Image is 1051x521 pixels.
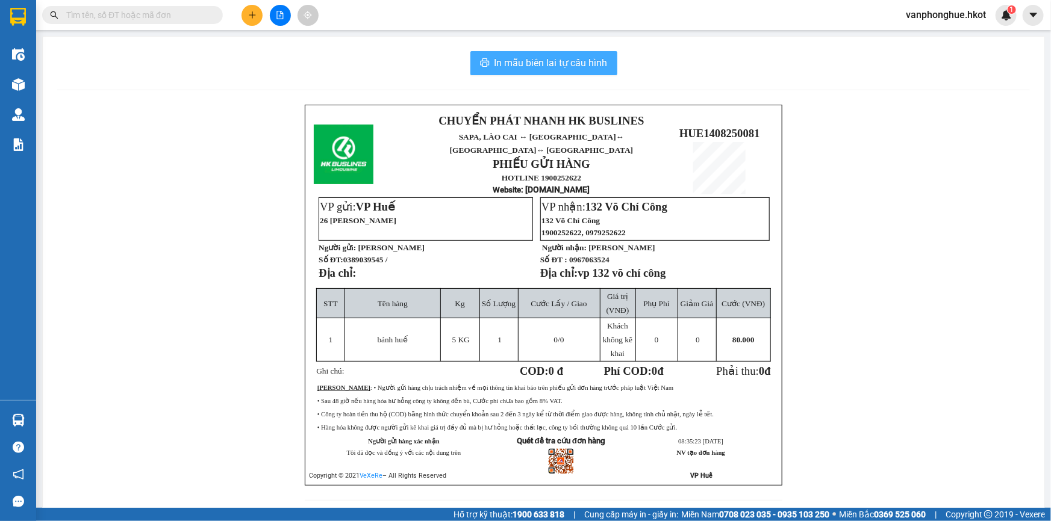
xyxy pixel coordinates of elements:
span: 0 [696,335,700,344]
span: Số Lượng [482,299,516,308]
button: plus [242,5,263,26]
span: 1 [497,335,502,344]
span: Cước Lấy / Giao [531,299,587,308]
span: VP Huế [356,200,395,213]
strong: HOTLINE 1900252622 [502,173,581,182]
button: printerIn mẫu biên lai tự cấu hình [470,51,617,75]
span: printer [480,58,490,69]
span: 0 đ [549,365,563,377]
span: Tôi đã đọc và đồng ý với các nội dung trên [347,449,461,456]
span: 132 Võ Chí Công [585,200,667,213]
span: 26 [PERSON_NAME] [320,216,396,225]
span: STT [323,299,338,308]
span: bánh huế [378,335,408,344]
span: Giảm Giá [681,299,713,308]
span: 0 [759,365,764,377]
span: 132 Võ Chí Công [541,216,600,225]
span: : • Người gửi hàng chịu trách nhiệm về mọi thông tin khai báo trên phiếu gửi đơn hàng trước pháp ... [317,384,673,391]
span: vp 132 võ chí công [578,267,666,279]
strong: Người gửi hàng xác nhận [368,438,440,445]
span: • Công ty hoàn tiền thu hộ (COD) bằng hình thức chuyển khoản sau 2 đến 3 ngày kể từ thời điểm gia... [317,411,714,418]
span: Kg [455,299,464,308]
span: caret-down [1028,10,1039,20]
span: [PERSON_NAME] [588,243,655,252]
span: 0389039545 / [343,255,388,264]
button: aim [298,5,319,26]
span: Giá trị (VNĐ) [607,292,629,315]
span: Khách không kê khai [603,321,632,358]
span: VP nhận: [541,200,667,213]
span: Cung cấp máy in - giấy in: [584,508,678,521]
img: warehouse-icon [12,48,25,61]
span: | [573,508,575,521]
span: In mẫu biên lai tự cấu hình [494,55,608,70]
span: notification [13,469,24,480]
sup: 1 [1008,5,1016,14]
strong: Địa chỉ: [540,267,578,279]
span: • Sau 48 giờ nếu hàng hóa hư hỏng công ty không đền bù, Cước phí chưa bao gồm 8% VAT. [317,398,563,404]
span: plus [248,11,257,19]
span: vanphonghue.hkot [896,7,996,22]
strong: Người nhận: [542,243,587,252]
strong: Người gửi: [319,243,356,252]
span: Phụ Phí [643,299,669,308]
strong: 0369 525 060 [874,510,926,519]
span: 0967063524 [569,255,610,264]
img: warehouse-icon [12,414,25,427]
span: 0 [554,335,558,344]
span: Website [493,185,522,194]
span: 1900252622, 0979252622 [541,228,626,237]
strong: Phí COD: đ [604,365,664,377]
strong: 0708 023 035 - 0935 103 250 [719,510,829,519]
strong: NV tạo đơn hàng [677,449,725,456]
strong: Quét để tra cứu đơn hàng [517,436,605,445]
span: Copyright © 2021 – All Rights Reserved [309,472,447,479]
strong: PHIẾU GỬI HÀNG [493,158,590,170]
img: warehouse-icon [12,108,25,121]
span: Miền Nam [681,508,829,521]
strong: Địa chỉ: [319,267,356,279]
img: solution-icon [12,138,25,151]
span: • Hàng hóa không được người gửi kê khai giá trị đầy đủ mà bị hư hỏng hoặc thất lạc, công ty bồi t... [317,424,678,431]
span: aim [304,11,312,19]
span: 0 [652,365,657,377]
span: Phải thu: [716,365,770,377]
span: 80.000 [732,335,755,344]
strong: 1900 633 818 [513,510,564,519]
img: icon-new-feature [1001,10,1012,20]
span: Miền Bắc [839,508,926,521]
img: logo-vxr [10,8,26,26]
strong: CHUYỂN PHÁT NHANH HK BUSLINES [438,114,644,127]
span: ⚪️ [832,512,836,517]
strong: COD: [520,365,563,377]
span: | [935,508,937,521]
span: file-add [276,11,284,19]
span: copyright [984,510,993,519]
span: VP gửi: [320,200,395,213]
span: 1 [1009,5,1014,14]
span: 0 [655,335,659,344]
span: Hỗ trợ kỹ thuật: [454,508,564,521]
span: ↔ [GEOGRAPHIC_DATA] [450,132,633,155]
span: message [13,496,24,507]
span: 08:35:23 [DATE] [678,438,723,445]
button: caret-down [1023,5,1044,26]
span: [PERSON_NAME] [358,243,425,252]
span: 5 KG [452,335,470,344]
strong: [PERSON_NAME] [317,384,370,391]
span: đ [764,365,770,377]
span: HUE1408250081 [679,127,760,140]
span: Cước (VNĐ) [722,299,765,308]
span: ↔ [GEOGRAPHIC_DATA] [537,146,634,155]
strong: VP Huế [691,472,713,479]
span: /0 [554,335,564,344]
input: Tìm tên, số ĐT hoặc mã đơn [66,8,208,22]
span: Ghi chú: [316,366,344,375]
span: search [50,11,58,19]
span: SAPA, LÀO CAI ↔ [GEOGRAPHIC_DATA] [450,132,633,155]
span: question-circle [13,442,24,453]
span: Tên hàng [378,299,408,308]
img: warehouse-icon [12,78,25,91]
span: 1 [329,335,333,344]
button: file-add [270,5,291,26]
